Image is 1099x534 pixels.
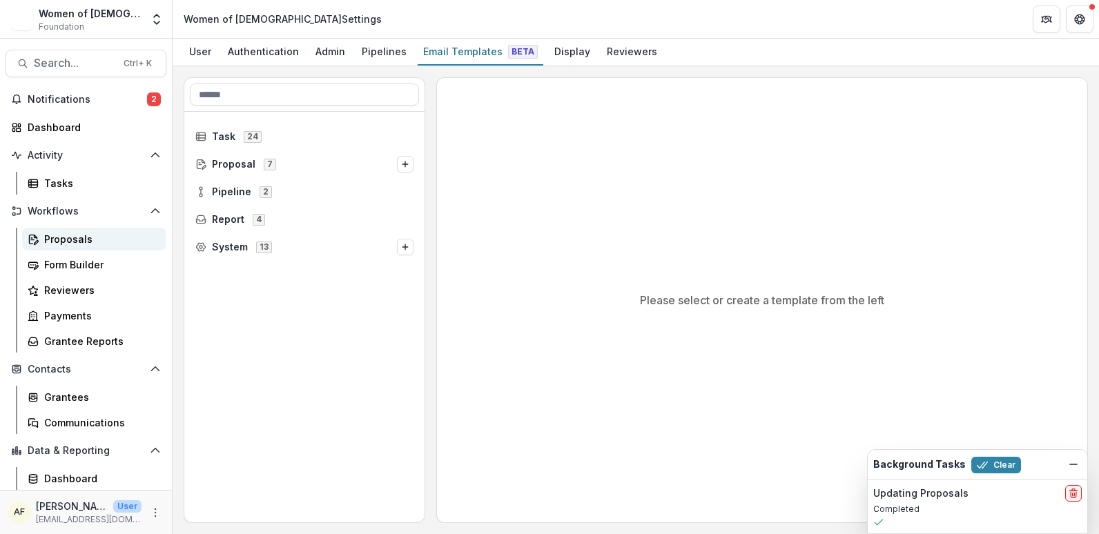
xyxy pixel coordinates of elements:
button: Partners [1033,6,1060,33]
button: Options [397,239,414,255]
div: Pipeline2 [190,181,419,203]
nav: breadcrumb [178,9,387,29]
a: Display [549,39,596,66]
button: Notifications2 [6,88,166,110]
button: More [147,504,164,521]
div: Ctrl + K [121,56,155,71]
a: Grantee Reports [22,330,166,353]
div: Form Builder [44,257,155,272]
p: [PERSON_NAME] [36,499,108,513]
span: Data & Reporting [28,445,144,457]
div: Authentication [222,41,304,61]
h2: Background Tasks [873,459,966,471]
div: Pipelines [356,41,412,61]
div: Women of [DEMOGRAPHIC_DATA] Settings [184,12,382,26]
p: Please select or create a template from the left [640,292,884,308]
button: Open Data & Reporting [6,439,166,462]
a: Dashboard [6,116,166,139]
div: Report4 [190,208,419,230]
div: Reviewers [601,41,663,61]
div: Proposals [44,232,155,246]
span: Contacts [28,364,144,375]
button: Open Activity [6,144,166,166]
button: Open entity switcher [147,6,166,33]
p: User [113,500,142,513]
a: Authentication [222,39,304,66]
div: User [184,41,217,61]
div: Payments [44,308,155,323]
span: Workflows [28,206,144,217]
span: 7 [264,159,276,170]
p: [EMAIL_ADDRESS][DOMAIN_NAME] [36,513,142,526]
a: Email Templates Beta [418,39,543,66]
a: Reviewers [601,39,663,66]
a: Pipelines [356,39,412,66]
div: Proposal7Options [190,153,419,175]
div: Task24 [190,126,419,148]
div: Grantees [44,390,155,404]
button: Clear [971,457,1021,473]
div: Amanda Feldman [14,508,25,517]
a: Dashboard [22,467,166,490]
a: Proposals [22,228,166,250]
div: Dashboard [28,120,155,135]
div: System13Options [190,236,419,258]
span: 13 [256,241,272,253]
a: Admin [310,39,351,66]
a: User [184,39,217,66]
span: 24 [244,131,262,142]
span: 2 [147,92,161,106]
div: Admin [310,41,351,61]
button: Get Help [1066,6,1093,33]
a: Communications [22,411,166,434]
a: Reviewers [22,279,166,301]
a: Payments [22,304,166,327]
span: Pipeline [212,186,251,198]
span: 4 [253,214,265,225]
span: System [212,241,248,253]
span: Foundation [39,21,84,33]
a: Form Builder [22,253,166,276]
a: Tasks [22,172,166,195]
div: Email Templates [418,41,543,61]
div: Communications [44,415,155,430]
button: Open Contacts [6,358,166,380]
img: Women of Reform Judaism [11,8,33,30]
div: Dashboard [44,471,155,486]
button: delete [1065,485,1082,502]
div: Women of [DEMOGRAPHIC_DATA] [39,6,142,21]
span: Activity [28,150,144,161]
a: Grantees [22,386,166,408]
button: Search... [6,50,166,77]
span: Notifications [28,94,147,106]
span: Task [212,131,235,143]
div: Display [549,41,596,61]
span: Search... [34,57,115,70]
span: Report [212,214,244,226]
h2: Updating Proposals [873,488,969,500]
div: Grantee Reports [44,334,155,348]
span: Beta [508,45,538,59]
span: 2 [260,186,272,197]
button: Dismiss [1065,456,1082,473]
div: Reviewers [44,283,155,297]
div: Tasks [44,176,155,190]
span: Proposal [212,159,255,170]
button: Options [397,156,414,172]
p: Completed [873,503,1082,515]
button: Open Workflows [6,200,166,222]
